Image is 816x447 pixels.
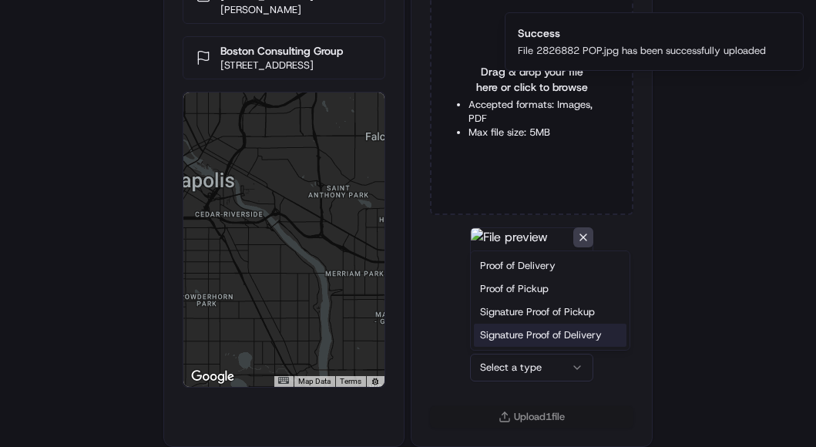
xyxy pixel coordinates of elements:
[480,328,602,342] span: Signature Proof of Delivery
[518,25,766,41] div: Success
[480,282,549,296] span: Proof of Pickup
[480,305,595,319] span: Signature Proof of Pickup
[518,44,766,58] div: File 2826882 POP.jpg has been successfully uploaded
[480,259,556,273] span: Proof of Delivery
